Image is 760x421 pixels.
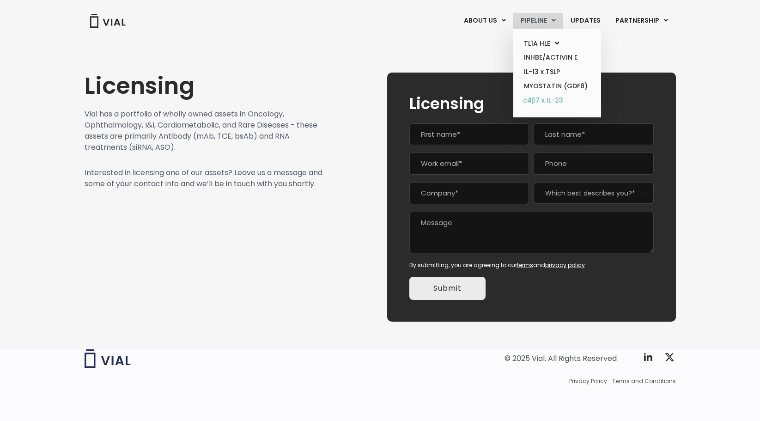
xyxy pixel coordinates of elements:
a: INHBE/ACTIVIN E [517,50,597,65]
input: Last name* [534,123,653,146]
a: Privacy Policy [569,377,607,385]
a: TL1A HLEMenu Toggle [517,37,597,51]
a: PARTNERSHIPMenu Toggle [608,13,675,29]
a: MYOSTATIN (GDF8) [517,79,597,93]
a: Terms and Conditions [612,377,676,385]
span: Which best describes you?* [534,182,653,204]
a: IL-13 x TSLP [517,65,597,79]
img: Vial logo wih "Vial" spelled out [85,349,131,368]
input: Work email* [409,153,529,175]
div: © 2025 Vial. All Rights Reserved [505,354,617,364]
a: ABOUT USMenu Toggle [456,13,513,29]
input: Company* [409,182,529,204]
img: Vial Logo [89,14,126,28]
input: Submit [409,277,486,300]
a: privacy policy [545,261,585,269]
a: UPDATES [563,13,608,29]
input: Phone [534,153,653,175]
input: First name* [409,123,529,146]
a: terms [517,261,533,269]
p: Interested in licensing one of our assets? Leave us a message and some of your contact info and w... [85,167,323,189]
a: α4β7 x IL-23 [517,93,597,108]
h2: Licensing [409,95,654,112]
h1: Licensing [85,73,323,99]
a: PIPELINEMenu Toggle [513,13,563,29]
div: By submitting, you are agreeing to our and [409,261,654,269]
p: Vial has a portfolio of wholly owned assets in Oncology, Ophthalmology, I&I, Cardiometabolic, and... [85,109,323,153]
